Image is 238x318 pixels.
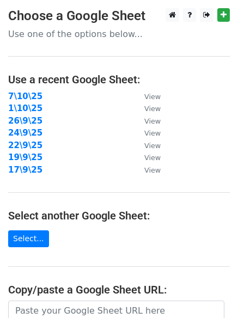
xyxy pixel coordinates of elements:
a: View [133,103,161,113]
h3: Choose a Google Sheet [8,8,230,24]
p: Use one of the options below... [8,28,230,40]
a: View [133,116,161,126]
a: View [133,140,161,150]
small: View [144,154,161,162]
small: View [144,166,161,174]
a: 26\9\25 [8,116,42,126]
a: Select... [8,230,49,247]
small: View [144,93,161,101]
small: View [144,117,161,125]
a: View [133,152,161,162]
small: View [144,105,161,113]
a: 24\9\25 [8,128,42,138]
a: 17\9\25 [8,165,42,175]
small: View [144,129,161,137]
a: View [133,165,161,175]
h4: Copy/paste a Google Sheet URL: [8,283,230,296]
a: View [133,128,161,138]
a: 7\10\25 [8,91,42,101]
a: 22\9\25 [8,140,42,150]
a: 1\10\25 [8,103,42,113]
h4: Use a recent Google Sheet: [8,73,230,86]
small: View [144,142,161,150]
a: View [133,91,161,101]
a: 19\9\25 [8,152,42,162]
h4: Select another Google Sheet: [8,209,230,222]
